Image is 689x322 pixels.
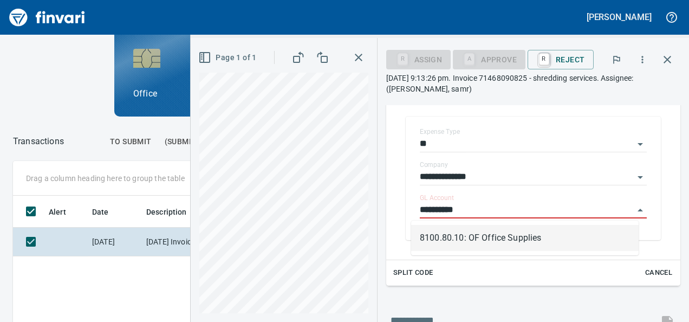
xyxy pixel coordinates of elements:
[165,135,214,149] span: (Submitted)
[654,47,680,73] span: Close invoice
[196,48,261,68] button: Page 1 of 1
[641,265,676,281] button: Cancel
[92,205,123,218] span: Date
[200,51,256,65] span: Page 1 of 1
[386,73,680,94] p: [DATE] 9:13:26 pm. Invoice 71468090825 - shredding services. Assignee: ([PERSON_NAME], samr)
[411,225,639,251] li: 8100.80.10: OF Office Supplies
[88,228,142,256] td: [DATE]
[6,4,88,30] img: Finvari
[644,267,673,279] span: Cancel
[49,205,66,218] span: Alert
[26,173,185,184] p: Drag a column heading here to group the table
[453,54,525,63] div: GL Account required
[133,87,285,100] p: Office
[49,205,80,218] span: Alert
[393,267,433,279] span: Split Code
[630,48,654,72] button: More
[146,205,201,218] span: Description
[386,54,451,63] div: Assign
[539,53,549,65] a: R
[587,11,652,23] h5: [PERSON_NAME]
[386,101,680,286] div: Expand
[584,9,654,25] button: [PERSON_NAME]
[420,128,460,135] label: Expense Type
[142,228,239,256] td: [DATE] Invoice 71468090825 from Shred Northwest Inc (1-39125)
[146,205,187,218] span: Description
[420,162,448,168] label: Company
[536,50,584,69] span: Reject
[633,203,648,218] button: Close
[13,135,64,148] nav: breadcrumb
[13,135,64,148] p: Transactions
[633,137,648,152] button: Open
[391,265,436,281] button: Split Code
[92,205,109,218] span: Date
[420,195,454,201] label: GL Account
[633,170,648,185] button: Open
[604,48,628,72] button: Flag
[110,135,152,149] span: To Submit
[528,50,593,69] button: RReject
